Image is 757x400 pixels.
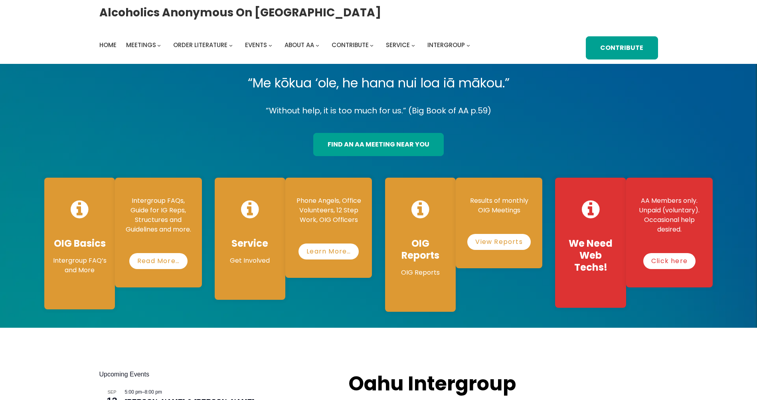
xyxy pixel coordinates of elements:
[643,253,696,269] a: Click here
[52,238,107,250] h4: OIG Basics
[52,256,107,275] p: Intergroup FAQ’s and More
[332,41,369,49] span: Contribute
[245,40,267,51] a: Events
[285,41,314,49] span: About AA
[99,40,473,51] nav: Intergroup
[125,389,162,395] time: –
[99,40,117,51] a: Home
[370,43,374,47] button: Contribute submenu
[125,389,142,395] span: 5:00 pm
[427,41,465,49] span: Intergroup
[464,196,534,215] p: Results of monthly OIG Meetings
[467,234,530,250] a: View Reports
[245,41,267,49] span: Events
[285,40,314,51] a: About AA
[129,253,188,269] a: Read More…
[269,43,272,47] button: Events submenu
[393,268,448,277] p: OIG Reports
[386,40,410,51] a: Service
[99,389,125,396] span: Sep
[393,238,448,261] h4: OIG Reports
[38,72,719,94] p: “Me kōkua ‘ole, he hana nui loa iā mākou.”
[563,238,618,273] h4: We Need Web Techs!
[173,41,227,49] span: Order Literature
[99,370,333,379] h2: Upcoming Events
[634,196,705,234] p: AA Members only. Unpaid (voluntary). Occasional help desired.
[298,244,359,259] a: Learn More…
[223,238,277,250] h4: Service
[123,196,194,234] p: Intergroup FAQs, Guide for IG Reps, Structures and Guidelines and more.
[157,43,161,47] button: Meetings submenu
[38,104,719,118] p: “Without help, it is too much for us.” (Big Book of AA p.59)
[386,41,410,49] span: Service
[99,3,381,22] a: Alcoholics Anonymous on [GEOGRAPHIC_DATA]
[99,41,117,49] span: Home
[145,389,162,395] span: 8:00 pm
[223,256,277,265] p: Get Involved
[313,133,444,156] a: find an aa meeting near you
[427,40,465,51] a: Intergroup
[466,43,470,47] button: Intergroup submenu
[316,43,319,47] button: About AA submenu
[332,40,369,51] a: Contribute
[126,41,156,49] span: Meetings
[293,196,364,225] p: Phone Angels, Office Volunteers, 12 Step Work, OIG Officers
[229,43,233,47] button: Order Literature submenu
[348,370,541,398] h2: Oahu Intergroup
[586,36,658,59] a: Contribute
[126,40,156,51] a: Meetings
[411,43,415,47] button: Service submenu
